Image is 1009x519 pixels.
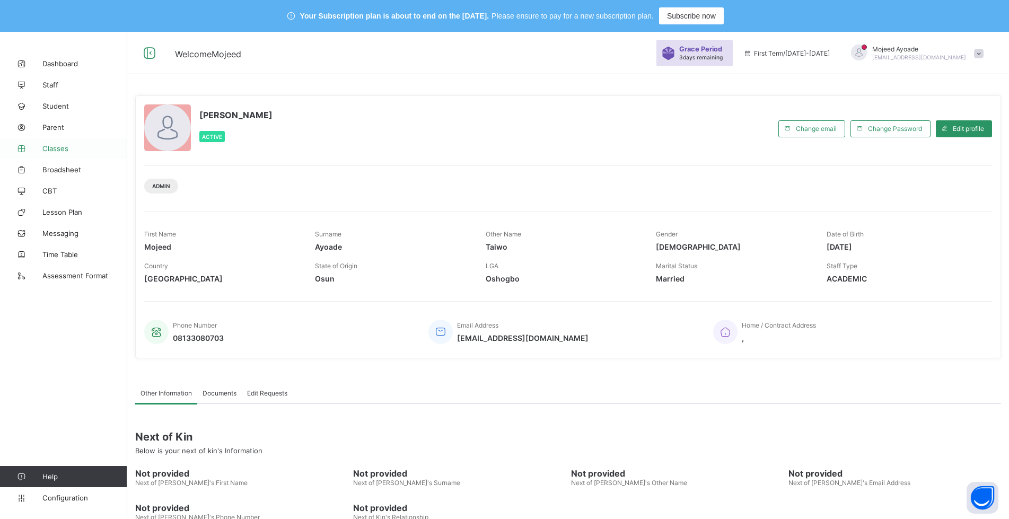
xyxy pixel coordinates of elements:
[353,479,460,487] span: Next of [PERSON_NAME]'s Surname
[202,134,222,140] span: Active
[315,262,357,270] span: State of Origin
[144,242,299,251] span: Mojeed
[42,144,127,153] span: Classes
[967,482,998,514] button: Open asap
[486,230,521,238] span: Other Name
[42,165,127,174] span: Broadsheet
[247,389,287,397] span: Edit Requests
[42,187,127,195] span: CBT
[315,230,341,238] span: Surname
[152,183,170,189] span: Admin
[173,321,217,329] span: Phone Number
[571,468,784,479] span: Not provided
[135,479,248,487] span: Next of [PERSON_NAME]'s First Name
[135,468,348,479] span: Not provided
[742,333,816,342] span: ,
[656,274,811,283] span: Married
[144,274,299,283] span: [GEOGRAPHIC_DATA]
[662,47,675,60] img: sticker-purple.71386a28dfed39d6af7621340158ba97.svg
[175,49,241,59] span: Welcome Mojeed
[42,81,127,89] span: Staff
[144,262,168,270] span: Country
[840,45,989,62] div: MojeedAyoade
[486,242,641,251] span: Taiwo
[42,271,127,280] span: Assessment Format
[827,230,864,238] span: Date of Birth
[571,479,687,487] span: Next of [PERSON_NAME]'s Other Name
[872,54,966,60] span: [EMAIL_ADDRESS][DOMAIN_NAME]
[203,389,236,397] span: Documents
[457,321,498,329] span: Email Address
[42,472,127,481] span: Help
[457,333,589,342] span: [EMAIL_ADDRESS][DOMAIN_NAME]
[796,125,837,133] span: Change email
[144,230,176,238] span: First Name
[135,430,1001,443] span: Next of Kin
[42,250,127,259] span: Time Table
[486,262,498,270] span: LGA
[42,59,127,68] span: Dashboard
[742,321,816,329] span: Home / Contract Address
[667,12,716,20] span: Subscribe now
[788,479,910,487] span: Next of [PERSON_NAME]'s Email Address
[868,125,922,133] span: Change Password
[788,468,1001,479] span: Not provided
[315,242,470,251] span: Ayoade
[679,45,722,53] span: Grace Period
[353,503,566,513] span: Not provided
[827,274,981,283] span: ACADEMIC
[743,49,830,57] span: session/term information
[827,262,857,270] span: Staff Type
[42,494,127,502] span: Configuration
[492,12,654,20] span: Please ensure to pay for a new subscription plan.
[656,262,697,270] span: Marital Status
[300,12,489,20] span: Your Subscription plan is about to end on the [DATE].
[656,230,678,238] span: Gender
[42,102,127,110] span: Student
[315,274,470,283] span: Osun
[173,333,224,342] span: 08133080703
[656,242,811,251] span: [DEMOGRAPHIC_DATA]
[872,45,966,53] span: Mojeed Ayoade
[486,274,641,283] span: Oshogbo
[135,503,348,513] span: Not provided
[42,208,127,216] span: Lesson Plan
[679,54,723,60] span: 3 days remaining
[135,446,262,455] span: Below is your next of kin's Information
[353,468,566,479] span: Not provided
[199,110,273,120] span: [PERSON_NAME]
[953,125,984,133] span: Edit profile
[827,242,981,251] span: [DATE]
[42,229,127,237] span: Messaging
[141,389,192,397] span: Other Information
[42,123,127,131] span: Parent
